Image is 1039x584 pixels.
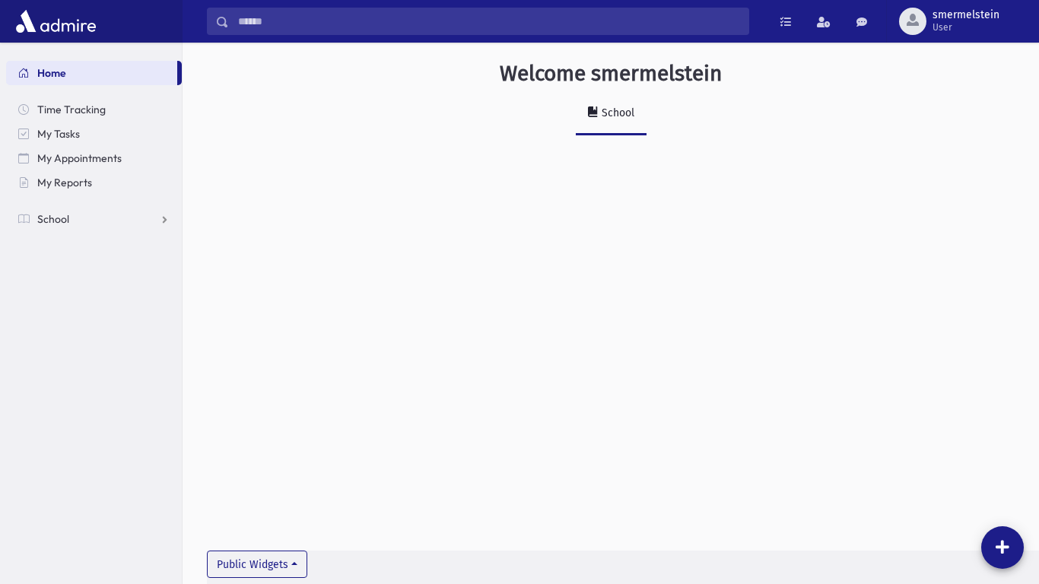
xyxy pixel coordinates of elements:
div: School [599,106,634,119]
span: Time Tracking [37,103,106,116]
span: School [37,212,69,226]
img: AdmirePro [12,6,100,36]
a: Time Tracking [6,97,182,122]
span: My Appointments [37,151,122,165]
span: Home [37,66,66,80]
span: smermelstein [933,9,999,21]
a: School [6,207,182,231]
span: My Reports [37,176,92,189]
a: School [576,93,647,135]
a: My Appointments [6,146,182,170]
button: Public Widgets [207,551,307,578]
a: My Reports [6,170,182,195]
a: My Tasks [6,122,182,146]
h3: Welcome smermelstein [500,61,722,87]
a: Home [6,61,177,85]
input: Search [229,8,748,35]
span: User [933,21,999,33]
span: My Tasks [37,127,80,141]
